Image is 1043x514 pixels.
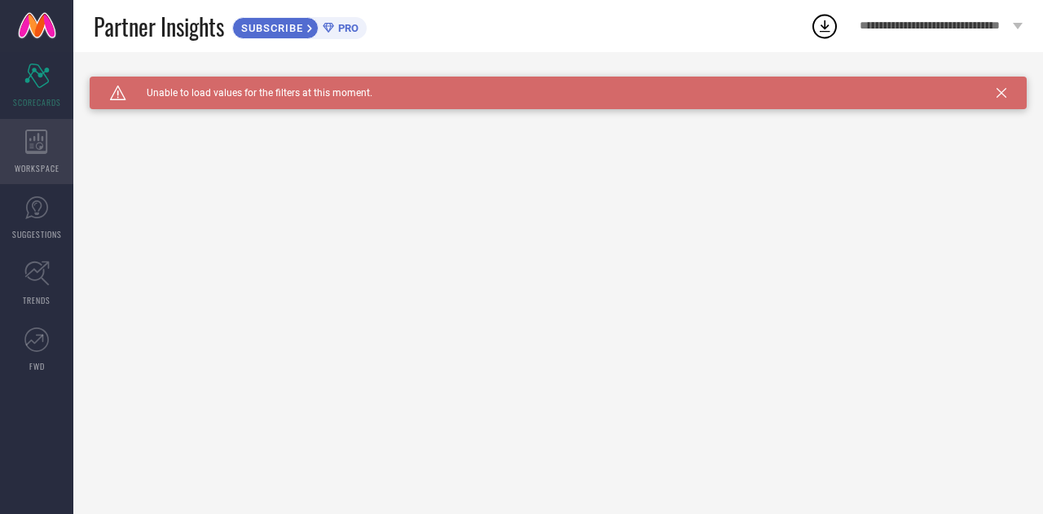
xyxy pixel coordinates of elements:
span: Unable to load values for the filters at this moment. [126,87,372,99]
div: Unable to load filters at this moment. Please try later. [90,77,1027,90]
span: SCORECARDS [13,96,61,108]
span: SUBSCRIBE [233,22,307,34]
span: FWD [29,360,45,372]
a: SUBSCRIBEPRO [232,13,367,39]
span: TRENDS [23,294,51,306]
span: Partner Insights [94,10,224,43]
span: PRO [334,22,359,34]
div: Open download list [810,11,839,41]
span: SUGGESTIONS [12,228,62,240]
span: WORKSPACE [15,162,59,174]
